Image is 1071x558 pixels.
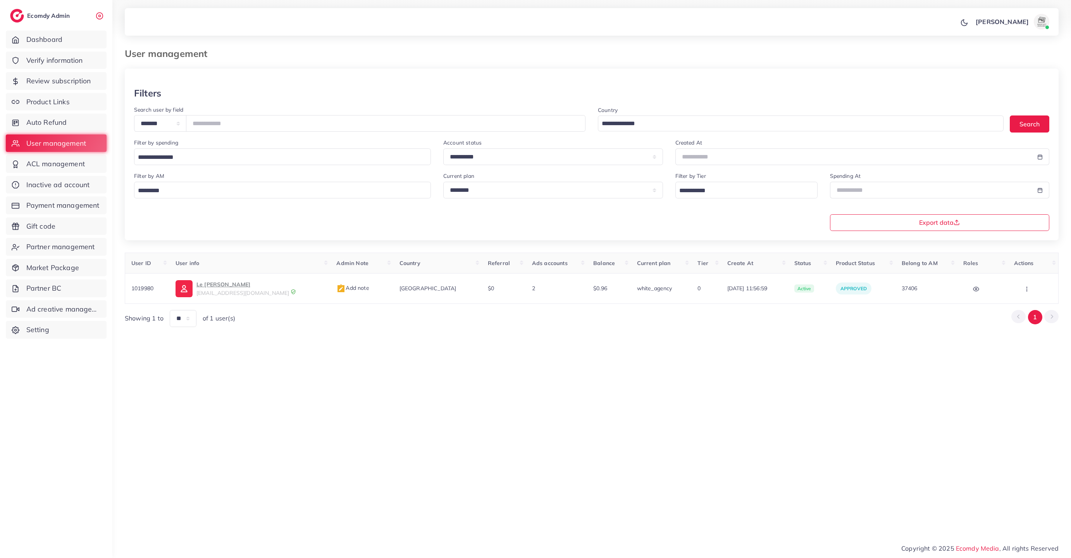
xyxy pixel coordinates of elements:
span: Create At [727,260,753,267]
div: Search for option [134,182,431,198]
span: Current plan [637,260,671,267]
span: Country [399,260,420,267]
span: Market Package [26,263,79,273]
button: Go to page 1 [1028,310,1042,324]
span: Add note [336,284,369,291]
input: Search for option [135,152,421,164]
label: Filter by AM [134,172,164,180]
span: Admin Note [336,260,368,267]
a: Partner management [6,238,107,256]
span: Review subscription [26,76,91,86]
span: 37406 [902,285,918,292]
a: ACL management [6,155,107,173]
span: $0 [488,285,494,292]
a: Partner BC [6,279,107,297]
a: Ad creative management [6,300,107,318]
img: 9CAL8B2pu8EFxCJHYAAAAldEVYdGRhdGU6Y3JlYXRlADIwMjItMTItMDlUMDQ6NTg6MzkrMDA6MDBXSlgLAAAAJXRFWHRkYXR... [291,289,296,294]
span: User management [26,138,86,148]
label: Filter by Tier [675,172,706,180]
a: Setting [6,321,107,339]
a: Market Package [6,259,107,277]
span: Actions [1014,260,1034,267]
a: User management [6,134,107,152]
span: Partner management [26,242,95,252]
label: Account status [443,139,482,146]
label: Created At [675,139,703,146]
label: Search user by field [134,106,183,114]
img: ic-user-info.36bf1079.svg [176,280,193,297]
span: Gift code [26,221,55,231]
span: Export data [919,219,960,226]
span: 0 [697,285,701,292]
span: Balance [593,260,615,267]
input: Search for option [135,185,421,197]
ul: Pagination [1011,310,1059,324]
label: Filter by spending [134,139,178,146]
span: white_agency [637,285,672,292]
span: of 1 user(s) [203,314,235,323]
span: Referral [488,260,510,267]
div: Search for option [598,115,1004,131]
a: Ecomdy Media [956,544,999,552]
img: avatar [1034,14,1049,29]
label: Country [598,106,618,114]
span: Roles [963,260,978,267]
span: Status [794,260,811,267]
span: Dashboard [26,34,62,45]
button: Search [1010,115,1049,132]
img: admin_note.cdd0b510.svg [336,284,346,293]
span: Inactive ad account [26,180,90,190]
span: Ads accounts [532,260,568,267]
a: Review subscription [6,72,107,90]
span: Showing 1 to [125,314,164,323]
span: Product Status [836,260,875,267]
p: [PERSON_NAME] [976,17,1029,26]
a: Dashboard [6,31,107,48]
span: User info [176,260,199,267]
h2: Ecomdy Admin [27,12,72,19]
a: Inactive ad account [6,176,107,194]
span: Partner BC [26,283,62,293]
span: active [794,284,814,293]
span: Verify information [26,55,83,65]
h3: User management [125,48,214,59]
span: Product Links [26,97,70,107]
label: Current plan [443,172,474,180]
span: [GEOGRAPHIC_DATA] [399,285,456,292]
span: 1019980 [131,285,153,292]
div: Search for option [134,148,431,165]
span: 2 [532,285,535,292]
h3: Filters [134,88,161,99]
span: , All rights Reserved [999,544,1059,553]
span: Ad creative management [26,304,101,314]
p: Le [PERSON_NAME] [196,280,289,289]
a: [PERSON_NAME]avatar [971,14,1052,29]
img: logo [10,9,24,22]
input: Search for option [677,185,808,197]
span: Payment management [26,200,100,210]
a: Le [PERSON_NAME][EMAIL_ADDRESS][DOMAIN_NAME] [176,280,324,297]
a: logoEcomdy Admin [10,9,72,22]
span: Tier [697,260,708,267]
div: Search for option [675,182,818,198]
span: Copyright © 2025 [901,544,1059,553]
span: Setting [26,325,49,335]
a: Payment management [6,196,107,214]
input: Search for option [599,118,994,130]
span: ACL management [26,159,85,169]
span: [DATE] 11:56:59 [727,284,782,292]
span: User ID [131,260,151,267]
button: Export data [830,214,1050,231]
span: [EMAIL_ADDRESS][DOMAIN_NAME] [196,289,289,296]
a: Auto Refund [6,114,107,131]
label: Spending At [830,172,861,180]
a: Product Links [6,93,107,111]
span: $0.96 [593,285,607,292]
span: approved [840,286,867,291]
span: Belong to AM [902,260,938,267]
a: Gift code [6,217,107,235]
a: Verify information [6,52,107,69]
span: Auto Refund [26,117,67,127]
